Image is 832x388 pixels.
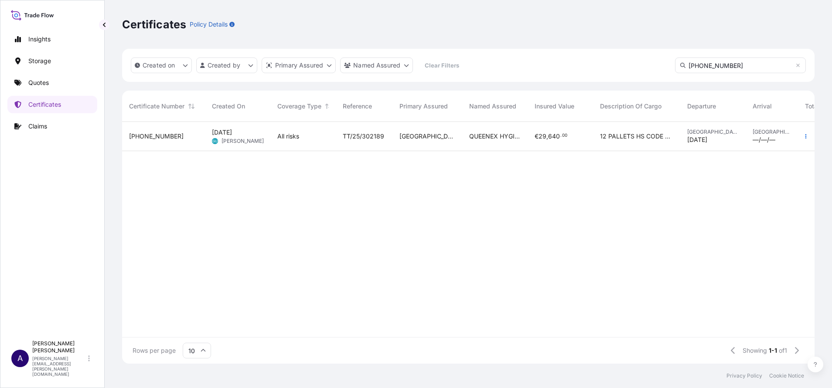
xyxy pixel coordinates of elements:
[32,356,86,377] p: [PERSON_NAME][EMAIL_ADDRESS][PERSON_NAME][DOMAIN_NAME]
[546,133,548,139] span: ,
[131,57,192,73] button: createdOn Filter options
[32,340,86,354] p: [PERSON_NAME] [PERSON_NAME]
[208,61,241,70] p: Created by
[28,78,49,87] p: Quotes
[562,134,567,137] span: 00
[675,57,806,73] input: Search Certificate or Reference...
[769,346,777,355] span: 1-1
[122,17,186,31] p: Certificates
[687,128,739,135] span: [GEOGRAPHIC_DATA]
[129,102,184,111] span: Certificate Number
[535,133,539,139] span: €
[212,137,218,145] span: GU
[425,61,459,70] p: Clear Filters
[353,61,400,70] p: Named Assured
[779,346,787,355] span: of 1
[28,122,47,131] p: Claims
[277,132,299,141] span: All risks
[753,102,772,111] span: Arrival
[753,128,791,135] span: [GEOGRAPHIC_DATA]
[769,372,804,379] a: Cookie Notice
[753,135,775,144] span: —/—/—
[222,138,264,145] span: [PERSON_NAME]
[805,102,819,111] span: Total
[7,30,97,48] a: Insights
[417,58,466,72] button: Clear Filters
[539,133,546,139] span: 29
[340,57,413,73] button: cargoOwner Filter options
[212,102,245,111] span: Created On
[275,61,323,70] p: Primary Assured
[535,102,574,111] span: Insured Value
[28,100,61,109] p: Certificates
[687,135,707,144] span: [DATE]
[262,57,336,73] button: distributor Filter options
[560,134,562,137] span: .
[343,102,372,111] span: Reference
[399,132,455,141] span: [GEOGRAPHIC_DATA]
[190,20,228,29] p: Policy Details
[600,132,673,141] span: 12 PALLETS HS CODE 39089000 ATKEM C 6 Polyamides In Primary Forms INSURANCE PREMIUM 60 USD
[7,52,97,70] a: Storage
[129,132,184,141] span: [PHONE_NUMBER]
[726,372,762,379] a: Privacy Policy
[17,354,23,363] span: A
[143,61,175,70] p: Created on
[548,133,560,139] span: 640
[196,57,257,73] button: createdBy Filter options
[28,35,51,44] p: Insights
[469,102,516,111] span: Named Assured
[7,74,97,91] a: Quotes
[186,101,197,111] button: Sort
[7,118,97,135] a: Claims
[687,102,716,111] span: Departure
[7,96,97,113] a: Certificates
[399,102,448,111] span: Primary Assured
[469,132,521,141] span: QUEENEX HYGIENE PAPER MANUFACTURING L.L.C.
[212,128,232,137] span: [DATE]
[277,102,321,111] span: Coverage Type
[323,101,334,111] button: Sort
[743,346,767,355] span: Showing
[600,102,662,111] span: Description Of Cargo
[343,132,384,141] span: TT/25/302189
[28,57,51,65] p: Storage
[133,346,176,355] span: Rows per page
